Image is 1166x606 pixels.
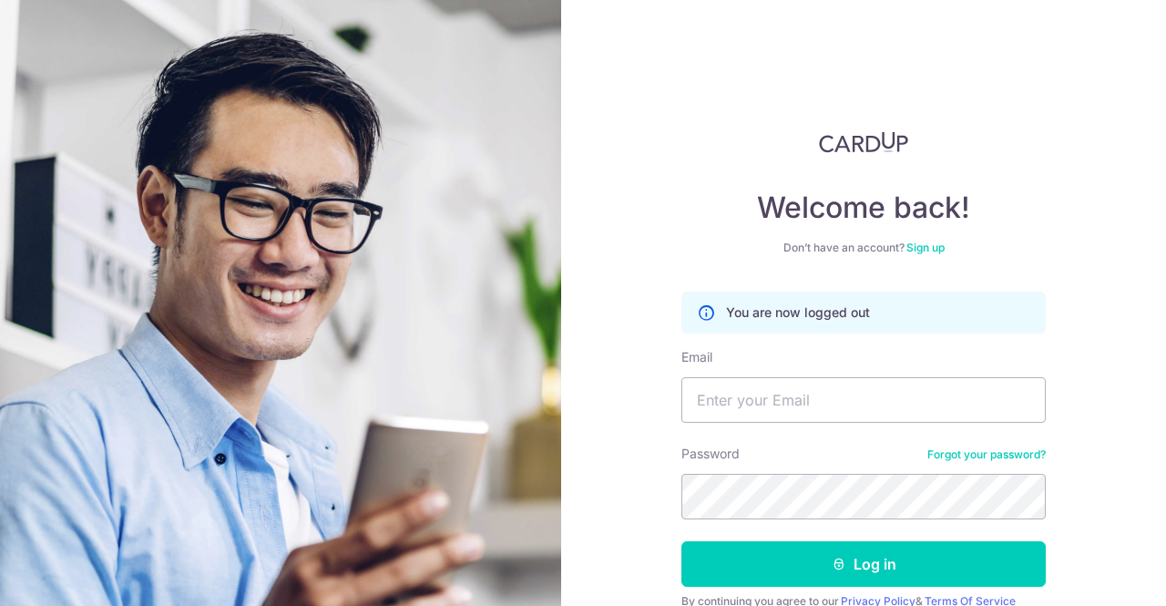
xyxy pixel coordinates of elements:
[906,241,945,254] a: Sign up
[681,377,1046,423] input: Enter your Email
[681,190,1046,226] h4: Welcome back!
[726,303,870,322] p: You are now logged out
[681,445,740,463] label: Password
[927,447,1046,462] a: Forgot your password?
[681,348,712,366] label: Email
[681,241,1046,255] div: Don’t have an account?
[681,541,1046,587] button: Log in
[819,131,908,153] img: CardUp Logo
